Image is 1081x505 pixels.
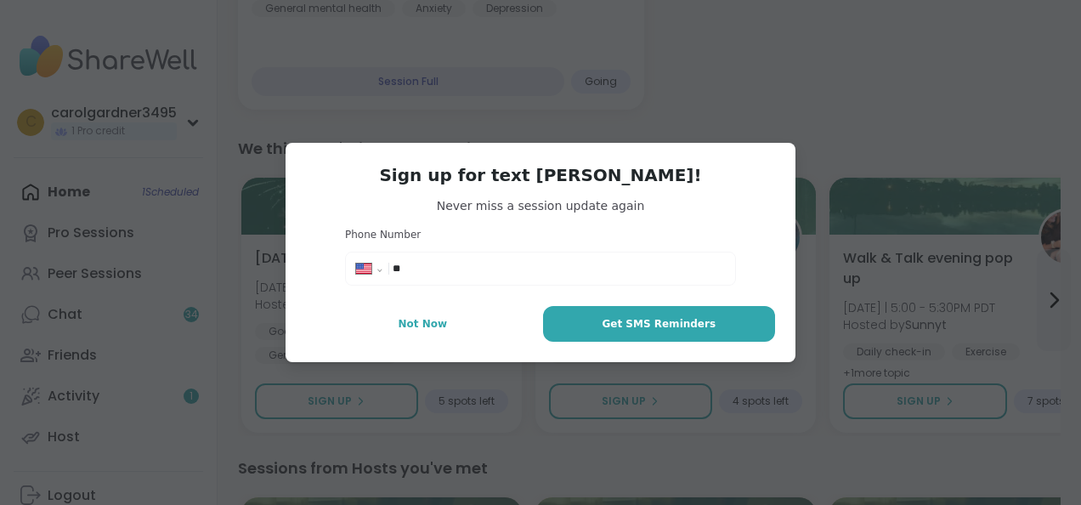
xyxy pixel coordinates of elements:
h3: Phone Number [345,228,736,242]
button: Get SMS Reminders [543,306,775,342]
button: Not Now [306,306,540,342]
span: Never miss a session update again [306,197,775,214]
span: Not Now [398,316,447,332]
h3: Sign up for text [PERSON_NAME]! [306,163,775,187]
span: Get SMS Reminders [602,316,716,332]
